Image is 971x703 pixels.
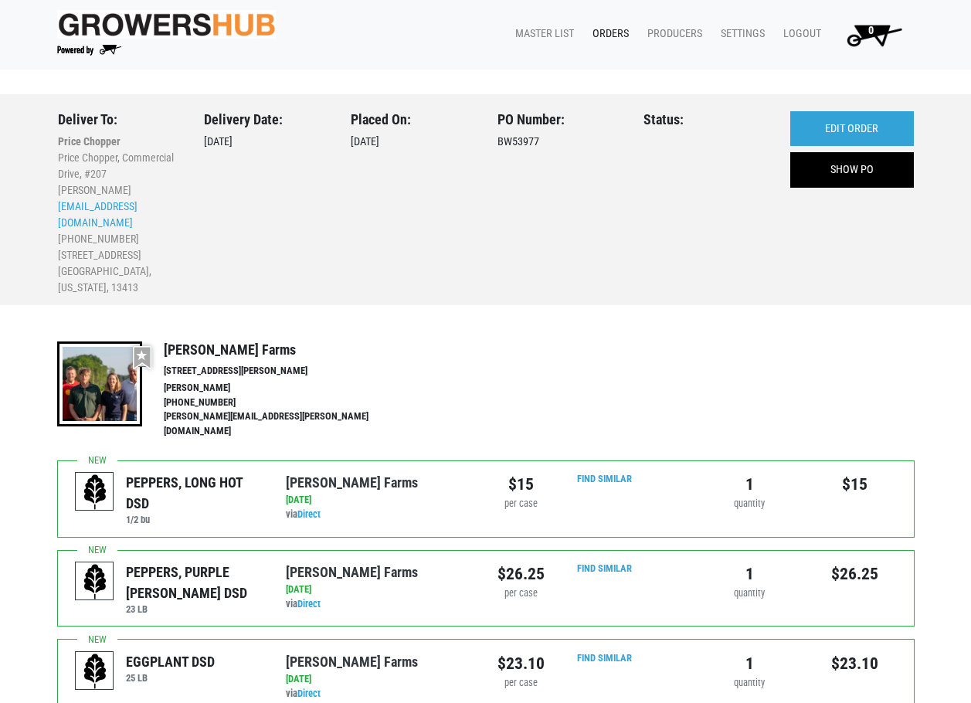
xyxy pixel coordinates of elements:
div: $23.10 [814,651,897,676]
li: Price Chopper, Commercial Drive, #207 [58,150,182,182]
h3: Status: [643,111,767,128]
li: [PHONE_NUMBER] [164,396,402,410]
span: BW53977 [497,135,539,148]
div: 1 [708,651,791,676]
a: EDIT ORDER [790,111,914,147]
h3: Deliver To: [58,111,182,128]
img: thumbnail-8a08f3346781c529aa742b86dead986c.jpg [57,341,142,426]
a: Settings [708,19,771,49]
div: 1 [708,472,791,497]
li: [STREET_ADDRESS][PERSON_NAME] [164,364,402,379]
div: per case [497,586,545,601]
a: 0 [827,19,915,50]
div: [DATE] [286,582,474,597]
div: via [286,672,474,701]
img: original-fc7597fdc6adbb9d0e2ae620e786d1a2.jpg [57,10,277,39]
li: [PERSON_NAME] [58,182,182,199]
div: $23.10 [497,651,545,676]
img: placeholder-variety-43d6402dacf2d531de610a020419775a.svg [76,562,114,601]
div: $26.25 [497,562,545,586]
img: Cart [840,19,908,50]
a: [PERSON_NAME] Farms [286,654,418,670]
h3: Placed On: [351,111,474,128]
a: Find Similar [577,473,632,484]
a: Master List [503,19,580,49]
img: placeholder-variety-43d6402dacf2d531de610a020419775a.svg [76,473,114,511]
div: via [286,493,474,522]
a: Find Similar [577,652,632,664]
img: Powered by Big Wheelbarrow [57,45,121,56]
b: Price Chopper [58,135,121,148]
div: [DATE] [286,672,474,687]
a: Logout [771,19,827,49]
div: $26.25 [814,562,897,586]
h6: 1/2 bu [126,514,263,525]
a: SHOW PO [790,152,914,188]
img: placeholder-variety-43d6402dacf2d531de610a020419775a.svg [76,652,114,691]
div: PEPPERS, LONG HOT DSD [126,472,263,514]
li: [PERSON_NAME][EMAIL_ADDRESS][PERSON_NAME][DOMAIN_NAME] [164,409,402,439]
li: [GEOGRAPHIC_DATA], [US_STATE], 13413 [58,263,182,296]
div: per case [497,497,545,511]
div: PEPPERS, PURPLE [PERSON_NAME] DSD [126,562,263,603]
div: 1 [708,562,791,586]
h3: PO Number: [497,111,621,128]
li: [PHONE_NUMBER] [58,231,182,247]
div: [DATE] [204,111,328,297]
li: [PERSON_NAME] [164,381,402,396]
a: Direct [297,688,321,699]
div: $15 [497,472,545,497]
h3: Delivery Date: [204,111,328,128]
a: Producers [635,19,708,49]
div: $15 [814,472,897,497]
div: per case [497,676,545,691]
span: quantity [734,677,765,688]
a: [PERSON_NAME] Farms [286,564,418,580]
div: EGGPLANT DSD [126,651,215,672]
a: Direct [297,598,321,610]
div: [DATE] [351,111,474,297]
span: quantity [734,498,765,509]
a: Direct [297,508,321,520]
div: [DATE] [286,493,474,508]
h4: [PERSON_NAME] Farms [164,341,402,358]
a: Find Similar [577,562,632,574]
a: [EMAIL_ADDRESS][DOMAIN_NAME] [58,200,138,229]
span: quantity [734,587,765,599]
span: 0 [868,24,874,37]
div: via [286,582,474,612]
h6: 23 LB [126,603,263,615]
li: [STREET_ADDRESS] [58,247,182,263]
a: Orders [580,19,635,49]
h6: 25 LB [126,672,215,684]
a: [PERSON_NAME] Farms [286,474,418,491]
